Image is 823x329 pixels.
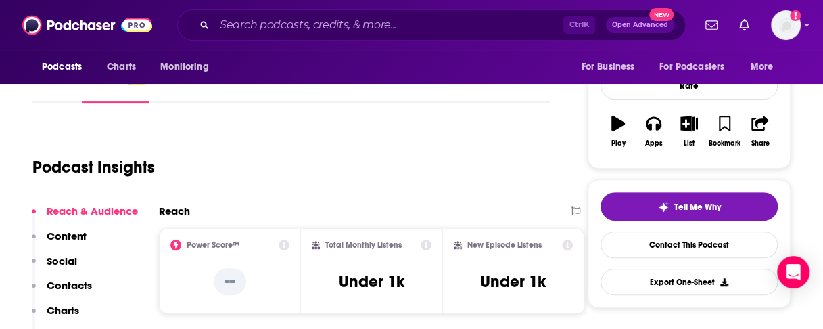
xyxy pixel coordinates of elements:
a: Lists [362,72,383,103]
input: Search podcasts, credits, & more... [214,14,563,36]
span: Logged in as jessicalaino [771,10,801,40]
button: Social [32,255,77,280]
h2: Power Score™ [187,240,239,250]
h2: Reach [159,204,190,217]
h1: Podcast Insights [32,157,155,177]
p: Charts [47,304,79,317]
div: List [684,139,695,148]
span: For Business [581,58,634,76]
button: Play [601,107,636,156]
svg: Add a profile image [790,10,801,21]
h2: New Episode Listens [467,240,542,250]
a: InsightsPodchaser Pro [82,72,149,103]
button: Bookmark [707,107,742,156]
span: Ctrl K [563,16,595,34]
a: Credits [308,72,344,103]
button: Export One-Sheet [601,269,778,295]
p: -- [214,268,246,295]
a: Similar [402,72,435,103]
span: Monitoring [160,58,208,76]
img: User Profile [771,10,801,40]
span: For Podcasters [659,58,724,76]
button: Show profile menu [771,10,801,40]
p: Reach & Audience [47,204,138,217]
div: Rate [601,72,778,100]
div: Share [751,139,769,148]
span: Tell Me Why [674,202,721,213]
h3: Under 1k [480,271,546,292]
button: tell me why sparkleTell Me Why [601,192,778,221]
div: Bookmark [709,139,740,148]
h2: Total Monthly Listens [325,240,402,250]
h3: Under 1k [339,271,404,292]
p: Content [47,229,87,242]
div: Search podcasts, credits, & more... [177,9,686,41]
div: Apps [645,139,663,148]
a: Reviews [250,72,289,103]
span: More [751,58,774,76]
button: open menu [741,54,791,80]
div: Open Intercom Messenger [777,256,809,288]
span: New [649,8,674,21]
p: Contacts [47,279,92,292]
button: open menu [651,54,744,80]
button: open menu [571,54,651,80]
img: tell me why sparkle [658,202,669,213]
button: Open AdvancedNew [606,17,674,33]
button: Share [743,107,778,156]
div: Play [611,139,626,148]
a: Show notifications dropdown [700,14,723,37]
button: Apps [636,107,671,156]
a: Charts [98,54,144,80]
p: Social [47,255,77,267]
a: Contact This Podcast [601,232,778,258]
img: Podchaser - Follow, Share and Rate Podcasts [22,12,152,38]
button: Reach & Audience [32,204,138,229]
button: Contacts [32,279,92,304]
button: List [672,107,707,156]
a: About [32,72,63,103]
a: Show notifications dropdown [734,14,755,37]
span: Open Advanced [612,22,668,28]
a: Episodes43 [168,72,231,103]
button: open menu [32,54,99,80]
span: Podcasts [42,58,82,76]
span: Charts [107,58,136,76]
button: Content [32,229,87,255]
button: Charts [32,304,79,329]
button: open menu [151,54,226,80]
